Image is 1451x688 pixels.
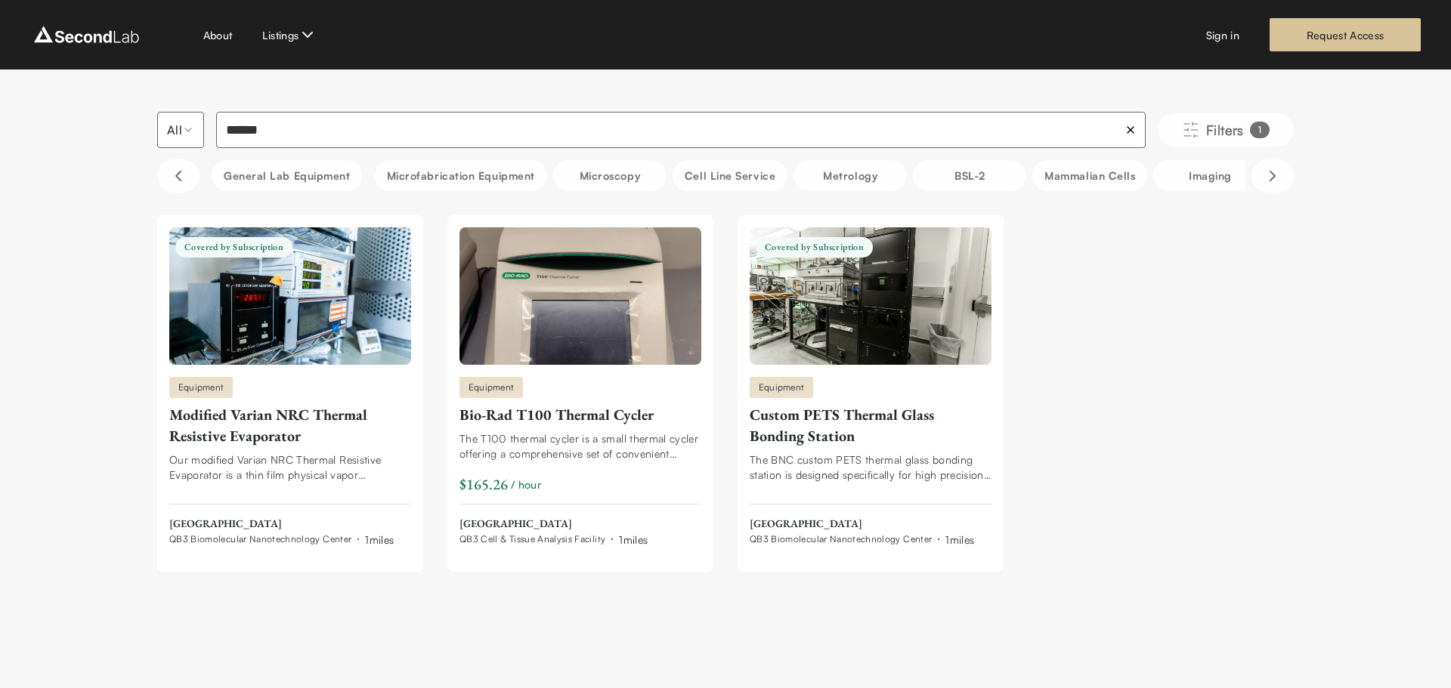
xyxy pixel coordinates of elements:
[30,23,143,47] img: logo
[750,227,992,365] img: Custom PETS Thermal Glass Bonding Station
[945,532,974,548] div: 1 miles
[459,474,508,495] div: $165.26
[750,227,992,548] a: Custom PETS Thermal Glass Bonding StationCovered by SubscriptionEquipmentCustom PETS Thermal Glas...
[157,159,200,193] button: Scroll left
[178,381,224,394] span: Equipment
[794,160,907,191] button: Metrology
[203,27,233,43] a: About
[365,532,394,548] div: 1 miles
[469,381,514,394] span: Equipment
[913,160,1026,191] button: BSL-2
[212,160,363,191] button: General Lab equipment
[756,237,873,258] span: Covered by Subscription
[169,533,351,545] span: QB3 Biomolecular Nanotechnology Center
[1251,159,1294,193] button: Scroll right
[157,112,204,148] button: Select listing type
[169,227,411,365] img: Modified Varian NRC Thermal Resistive Evaporator
[1270,18,1421,51] a: Request Access
[459,431,701,461] div: The T100 thermal cycler is a small thermal cycler offering a comprehensive set of convenient feat...
[553,160,667,191] button: Microscopy
[175,237,292,258] span: Covered by Subscription
[511,477,541,492] span: / hour
[1250,122,1270,138] div: 1
[750,517,974,532] span: [GEOGRAPHIC_DATA]
[750,533,932,545] span: QB3 Biomolecular Nanotechnology Center
[169,517,394,532] span: [GEOGRAPHIC_DATA]
[459,227,701,365] img: Bio-Rad T100 Thermal Cycler
[262,26,317,44] button: Listings
[759,381,804,394] span: Equipment
[673,160,787,191] button: Cell line service
[459,404,701,425] div: Bio-Rad T100 Thermal Cycler
[169,227,411,548] a: Modified Varian NRC Thermal Resistive EvaporatorCovered by SubscriptionEquipmentModified Varian N...
[169,452,411,483] div: Our modified Varian NRC Thermal Resistive Evaporator is a thin film physical vapor deposition sys...
[375,160,547,191] button: Microfabrication Equipment
[619,532,648,548] div: 1 miles
[459,517,648,532] span: [GEOGRAPHIC_DATA]
[1032,160,1147,191] button: Mammalian Cells
[459,533,605,545] span: QB3 Cell & Tissue Analysis Facility
[1206,27,1239,43] a: Sign in
[169,404,411,446] div: Modified Varian NRC Thermal Resistive Evaporator
[750,452,992,483] div: The BNC custom PETS thermal glass bonding station is designed specifically for high precision gla...
[1206,119,1244,140] span: Filters
[1158,113,1294,147] button: Filters
[1153,160,1267,191] button: Imaging
[750,404,992,446] div: Custom PETS Thermal Glass Bonding Station
[459,227,701,548] a: Bio-Rad T100 Thermal CyclerEquipmentBio-Rad T100 Thermal CyclerThe T100 thermal cycler is a small...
